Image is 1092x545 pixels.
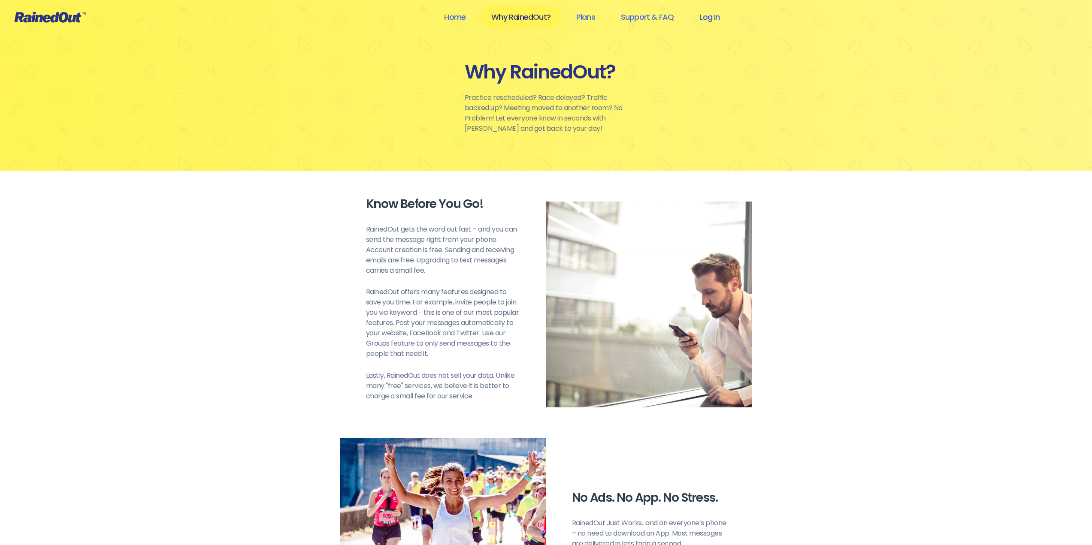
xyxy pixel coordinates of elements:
div: Know Before You Go! [366,196,520,211]
div: No Ads. No App. No Stress. [572,490,726,505]
a: Plans [565,7,606,27]
p: RainedOut gets the word out fast – and you can send the message right from your phone. Account cr... [366,224,520,276]
p: Practice rescheduled? Race delayed? Traffic backed up? Meeting moved to another room? No Problem!... [465,93,628,134]
a: Why RainedOut? [480,7,562,27]
div: Why RainedOut? [465,60,628,84]
a: Home [433,7,477,27]
p: RainedOut offers many features designed to save you time. For example, invite people to join you ... [366,287,520,359]
p: Lastly, RainedOut does not sell your data. Unlike many "free" services, we believe it is better t... [366,370,520,401]
a: Log In [688,7,731,27]
a: Support & FAQ [610,7,685,27]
